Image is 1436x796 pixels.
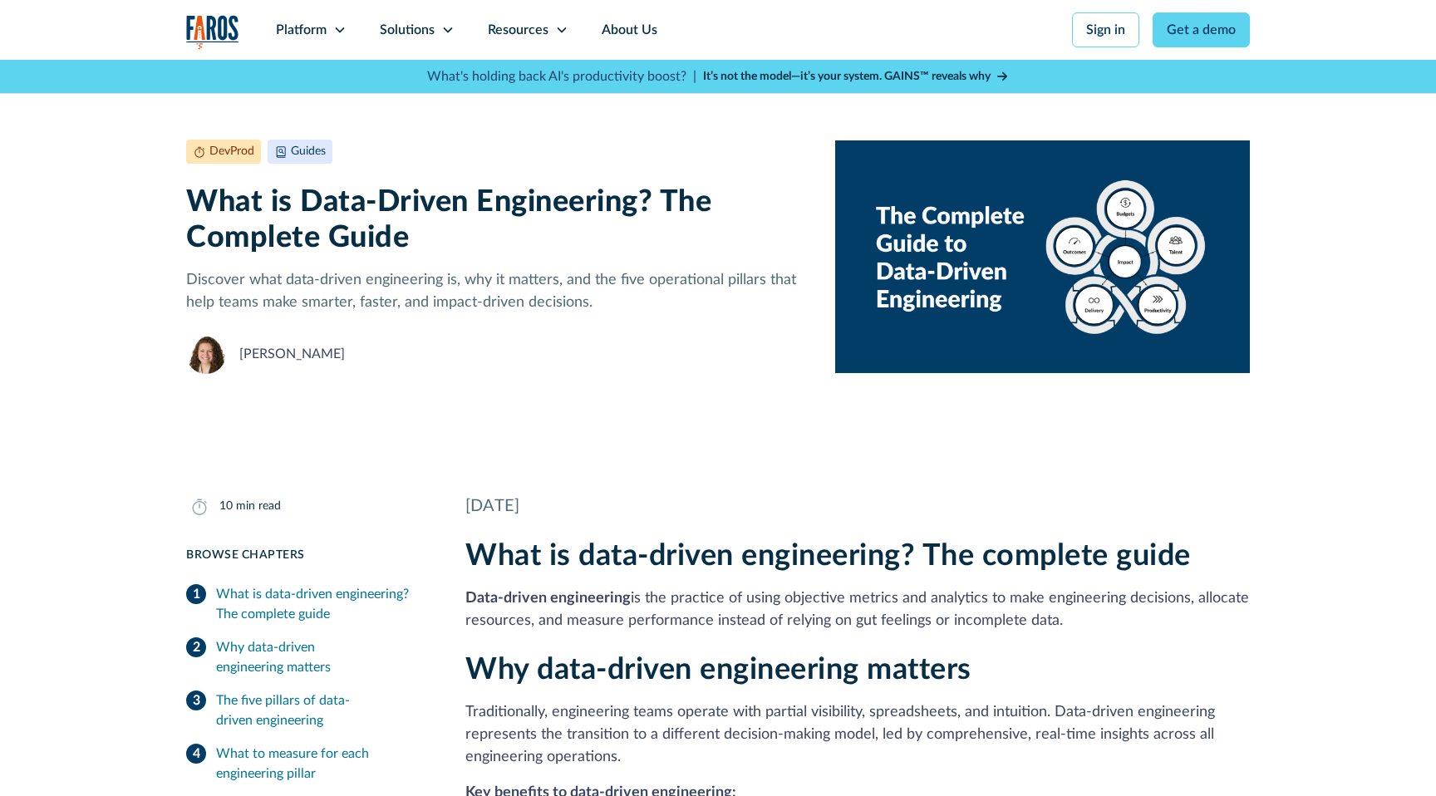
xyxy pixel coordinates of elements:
a: home [186,15,239,49]
a: What is data-driven engineering? The complete guide [186,577,425,631]
a: Why data-driven engineering matters [186,631,425,684]
h2: What is data-driven engineering? The complete guide [465,538,1250,574]
div: The five pillars of data-driven engineering [216,690,425,730]
div: DevProd [209,143,254,160]
div: Solutions [380,20,435,40]
div: 10 [219,498,233,515]
p: What's holding back AI's productivity boost? | [427,66,696,86]
div: Browse Chapters [186,547,425,564]
strong: It’s not the model—it’s your system. GAINS™ reveals why [703,71,991,82]
img: Logo of the analytics and reporting company Faros. [186,15,239,49]
p: Traditionally, engineering teams operate with partial visibility, spreadsheets, and intuition. Da... [465,701,1250,769]
div: What is data-driven engineering? The complete guide [216,584,425,624]
img: Neely Dunlap [186,334,226,374]
div: Guides [291,143,326,160]
a: The five pillars of data-driven engineering [186,684,425,737]
a: What to measure for each engineering pillar [186,737,425,790]
a: It’s not the model—it’s your system. GAINS™ reveals why [703,68,1009,86]
div: What to measure for each engineering pillar [216,744,425,784]
img: Graphic titled 'The Complete Guide to Data-Driven Engineering' showing five pillars around a cent... [835,140,1250,374]
div: Resources [488,20,548,40]
h1: What is Data-Driven Engineering? The Complete Guide [186,184,809,256]
a: Get a demo [1153,12,1250,47]
p: Discover what data-driven engineering is, why it matters, and the five operational pillars that h... [186,269,809,314]
strong: Data-driven engineering [465,591,631,606]
div: min read [236,498,281,515]
div: [DATE] [465,494,1250,518]
div: [PERSON_NAME] [239,344,345,364]
a: Sign in [1072,12,1139,47]
div: Why data-driven engineering matters [216,637,425,677]
p: is the practice of using objective metrics and analytics to make engineering decisions, allocate ... [465,587,1250,632]
h2: Why data-driven engineering matters [465,652,1250,688]
div: Platform [276,20,327,40]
